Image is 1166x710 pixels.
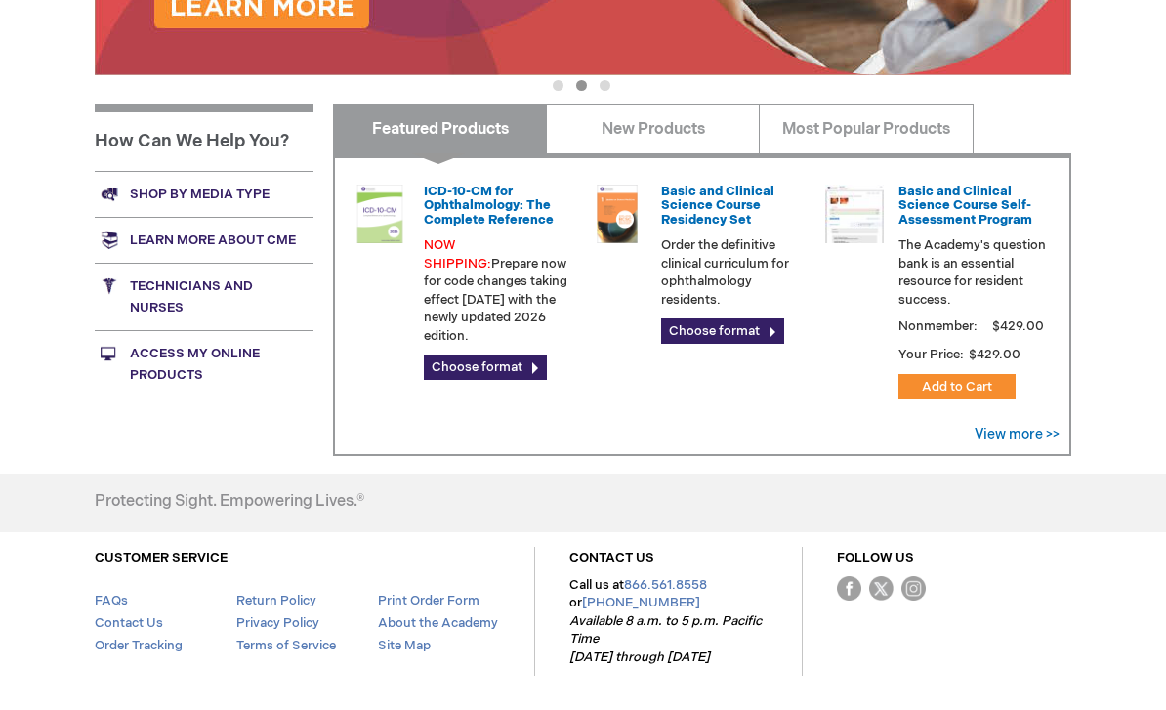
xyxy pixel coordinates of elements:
[975,426,1060,442] a: View more >>
[898,236,1047,309] p: The Academy's question bank is an essential resource for resident success.
[424,237,491,271] font: NOW SHIPPING:
[569,576,768,667] p: Call us at or
[236,615,319,631] a: Privacy Policy
[576,80,587,91] button: 2 of 3
[624,577,707,593] a: 866.561.8558
[424,236,572,345] p: Prepare now for code changes taking effect [DATE] with the newly updated 2026 edition.
[95,263,313,330] a: Technicians and nurses
[837,550,914,565] a: FOLLOW US
[825,185,884,243] img: bcscself_20.jpg
[95,638,183,653] a: Order Tracking
[378,615,498,631] a: About the Academy
[569,613,762,665] em: Available 8 a.m. to 5 p.m. Pacific Time [DATE] through [DATE]
[95,171,313,217] a: Shop by media type
[351,185,409,243] img: 0120008u_42.png
[661,236,810,309] p: Order the definitive clinical curriculum for ophthalmology residents.
[600,80,610,91] button: 3 of 3
[553,80,563,91] button: 1 of 3
[95,493,364,511] h4: Protecting Sight. Empowering Lives.®
[837,576,861,601] img: Facebook
[333,104,547,153] a: Featured Products
[759,104,973,153] a: Most Popular Products
[661,318,784,344] a: Choose format
[424,355,547,380] a: Choose format
[569,550,654,565] a: CONTACT US
[95,104,313,171] h1: How Can We Help You?
[922,379,992,395] span: Add to Cart
[236,593,316,608] a: Return Policy
[967,347,1023,362] span: $429.00
[989,318,1047,334] span: $429.00
[661,184,774,228] a: Basic and Clinical Science Course Residency Set
[378,593,479,608] a: Print Order Form
[898,184,1032,228] a: Basic and Clinical Science Course Self-Assessment Program
[582,595,700,610] a: [PHONE_NUMBER]
[95,330,313,397] a: Access My Online Products
[901,576,926,601] img: instagram
[236,638,336,653] a: Terms of Service
[95,593,128,608] a: FAQs
[588,185,646,243] img: 02850963u_47.png
[546,104,760,153] a: New Products
[95,217,313,263] a: Learn more about CME
[869,576,894,601] img: Twitter
[95,615,163,631] a: Contact Us
[898,314,978,339] strong: Nonmember:
[378,638,431,653] a: Site Map
[424,184,554,228] a: ICD-10-CM for Ophthalmology: The Complete Reference
[898,374,1016,399] button: Add to Cart
[95,550,228,565] a: CUSTOMER SERVICE
[898,347,964,362] strong: Your Price:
